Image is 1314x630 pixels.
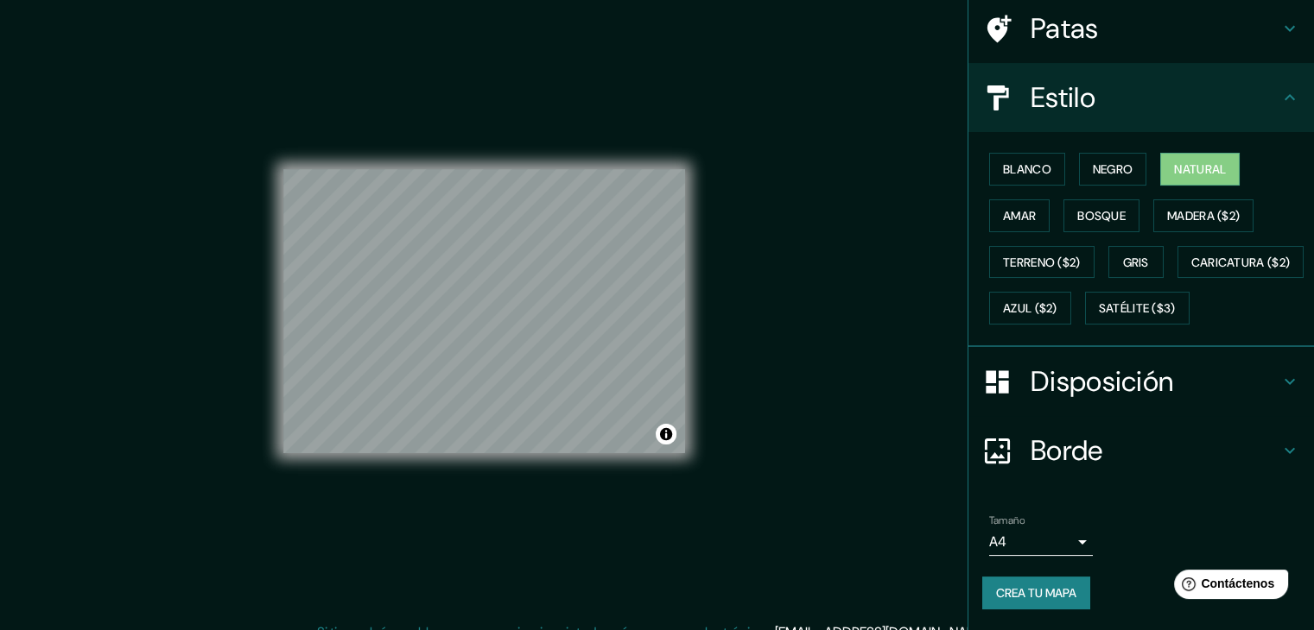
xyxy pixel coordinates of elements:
button: Activar o desactivar atribución [656,424,676,444]
button: Negro [1079,153,1147,186]
button: Amar [989,199,1050,232]
div: Estilo [968,63,1314,132]
font: Negro [1093,161,1133,177]
button: Madera ($2) [1153,199,1254,232]
font: Natural [1174,161,1226,177]
font: Patas [1031,10,1099,47]
button: Azul ($2) [989,292,1071,324]
font: Terreno ($2) [1003,255,1081,270]
font: Caricatura ($2) [1191,255,1291,270]
font: A4 [989,532,1006,551]
canvas: Mapa [283,169,685,453]
font: Crea tu mapa [996,585,1076,601]
button: Gris [1108,246,1164,279]
button: Natural [1160,153,1240,186]
font: Disposición [1031,363,1173,400]
button: Terreno ($2) [989,246,1095,279]
div: Disposición [968,347,1314,416]
div: A4 [989,528,1093,556]
font: Gris [1123,255,1149,270]
font: Madera ($2) [1167,208,1240,224]
button: Satélite ($3) [1085,292,1190,324]
font: Tamaño [989,513,1025,527]
font: Blanco [1003,161,1051,177]
font: Borde [1031,432,1103,469]
font: Amar [1003,208,1036,224]
font: Estilo [1031,79,1095,116]
button: Crea tu mapa [982,576,1090,609]
iframe: Lanzador de widgets de ayuda [1160,563,1295,611]
button: Blanco [989,153,1065,186]
button: Caricatura ($2) [1178,246,1304,279]
font: Azul ($2) [1003,301,1057,317]
div: Borde [968,416,1314,485]
font: Satélite ($3) [1099,301,1176,317]
button: Bosque [1063,199,1139,232]
font: Bosque [1077,208,1126,224]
